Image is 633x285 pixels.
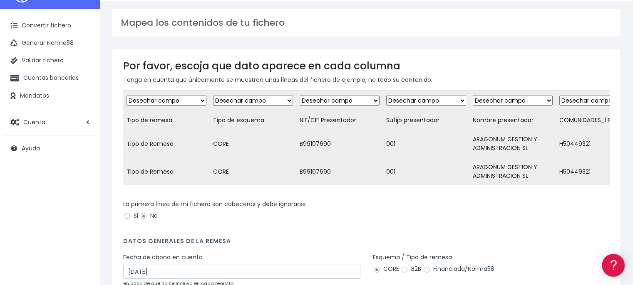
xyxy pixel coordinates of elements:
[123,158,210,186] td: Tipo de Remesa
[469,158,556,186] td: ARAGONUM GESTION Y ADMINISTRACION SL
[123,130,210,158] td: Tipo de Remesa
[8,212,158,225] a: API
[123,238,610,249] h4: Datos generales de la remesa
[210,130,296,158] td: CORE
[8,92,158,100] div: Convertir ficheros
[296,111,383,130] td: NIF/CIF Presentador
[469,130,556,158] td: ARAGONUM GESTION Y ADMINISTRACION SL
[23,118,45,126] span: Cuenta
[383,130,469,158] td: 001
[373,265,399,273] label: CORE
[383,111,469,130] td: Sufijo presentador
[8,71,158,84] a: Información general
[8,131,158,144] a: Videotutoriales
[401,265,421,273] label: B2B
[8,105,158,118] a: Formatos
[8,222,158,237] button: Contáctanos
[4,87,96,105] a: Mandatos
[383,158,469,186] td: 001
[4,113,96,131] a: Cuenta
[123,75,610,84] p: Tenga en cuenta que únicamente se muestran unas líneas del fichero de ejemplo, no todo su contenido.
[296,158,383,186] td: B99107690
[123,60,610,72] h3: Por favor, escoja que dato aparece en cada columna
[22,144,40,152] span: Ayuda
[123,211,138,220] label: Si
[423,265,494,273] label: Financiada/Norma58
[121,17,612,28] h3: Mapea los contenidos de tu fichero
[8,178,158,191] a: General
[210,158,296,186] td: CORE
[4,69,96,87] a: Cuentas bancarias
[8,199,158,207] div: Programadores
[373,253,452,262] label: Esquema / Tipo de remesa
[123,253,203,262] label: Fecha de abono en cuenta
[140,211,158,220] label: No
[123,111,210,130] td: Tipo de remesa
[8,165,158,173] div: Facturación
[4,17,96,34] a: Convertir fichero
[8,144,158,157] a: Perfiles de empresas
[469,111,556,130] td: Nombre presentador
[4,140,96,157] a: Ayuda
[4,34,96,52] a: Generar Norma58
[296,130,383,158] td: B99107690
[210,111,296,130] td: Tipo de esquema
[8,58,158,66] div: Información general
[123,200,306,209] label: La primera línea de mi fichero son cabeceras y debe ignorarse
[114,239,160,247] a: POWERED BY ENCHANT
[8,118,158,131] a: Problemas habituales
[4,52,96,69] a: Validar fichero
